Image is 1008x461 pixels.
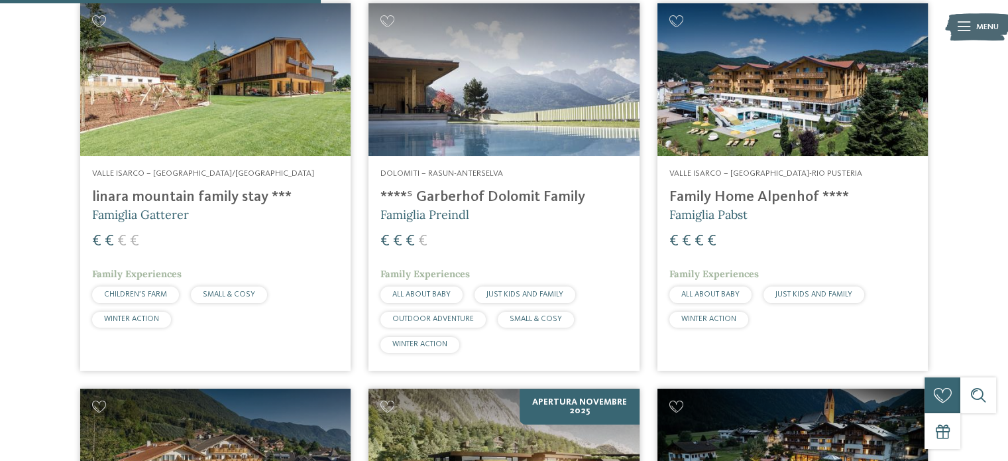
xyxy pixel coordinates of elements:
[92,169,314,178] span: Valle Isarco – [GEOGRAPHIC_DATA]/[GEOGRAPHIC_DATA]
[392,340,447,348] span: WINTER ACTION
[203,291,255,298] span: SMALL & COSY
[681,291,740,298] span: ALL ABOUT BABY
[368,3,639,371] a: Cercate un hotel per famiglie? Qui troverete solo i migliori! Dolomiti – Rasun-Anterselva ****ˢ G...
[117,233,127,249] span: €
[380,188,627,206] h4: ****ˢ Garberhof Dolomit Family
[105,233,114,249] span: €
[393,233,402,249] span: €
[669,188,916,206] h4: Family Home Alpenhof ****
[380,169,503,178] span: Dolomiti – Rasun-Anterselva
[707,233,716,249] span: €
[130,233,139,249] span: €
[486,291,563,298] span: JUST KIDS AND FAMILY
[368,3,639,156] img: Cercate un hotel per famiglie? Qui troverete solo i migliori!
[92,188,339,206] h4: linara mountain family stay ***
[418,233,427,249] span: €
[104,315,159,323] span: WINTER ACTION
[695,233,704,249] span: €
[380,268,470,280] span: Family Experiences
[657,3,928,156] img: Family Home Alpenhof ****
[510,315,562,323] span: SMALL & COSY
[669,233,679,249] span: €
[682,233,691,249] span: €
[104,291,167,298] span: CHILDREN’S FARM
[657,3,928,371] a: Cercate un hotel per famiglie? Qui troverete solo i migliori! Valle Isarco – [GEOGRAPHIC_DATA]-Ri...
[380,233,390,249] span: €
[406,233,415,249] span: €
[380,207,469,222] span: Famiglia Preindl
[80,3,351,371] a: Cercate un hotel per famiglie? Qui troverete solo i migliori! Valle Isarco – [GEOGRAPHIC_DATA]/[G...
[681,315,736,323] span: WINTER ACTION
[669,268,759,280] span: Family Experiences
[92,268,182,280] span: Family Experiences
[392,291,451,298] span: ALL ABOUT BABY
[92,233,101,249] span: €
[92,207,189,222] span: Famiglia Gatterer
[80,3,351,156] img: Cercate un hotel per famiglie? Qui troverete solo i migliori!
[669,207,748,222] span: Famiglia Pabst
[669,169,862,178] span: Valle Isarco – [GEOGRAPHIC_DATA]-Rio Pusteria
[775,291,852,298] span: JUST KIDS AND FAMILY
[392,315,474,323] span: OUTDOOR ADVENTURE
